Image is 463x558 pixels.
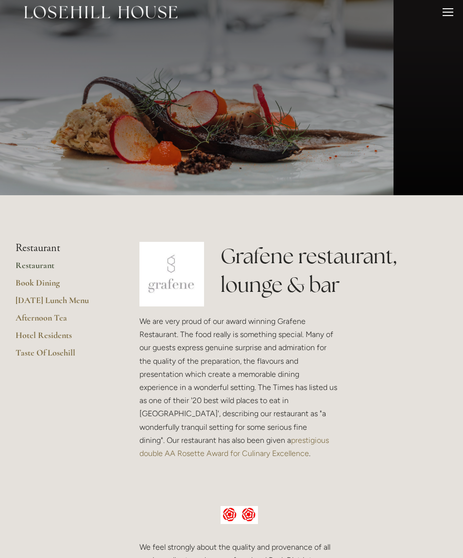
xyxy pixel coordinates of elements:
a: Afternoon Tea [16,312,108,330]
a: Book Dining [16,277,108,295]
a: Taste Of Losehill [16,347,108,365]
img: Losehill House [24,6,177,18]
img: AA culinary excellence.jpg [221,506,258,524]
li: Restaurant [16,242,108,254]
img: grafene.jpg [139,242,204,306]
a: Restaurant [16,260,108,277]
a: Hotel Residents [16,330,108,347]
a: [DATE] Lunch Menu [16,295,108,312]
h1: Grafene restaurant, lounge & bar [221,242,447,299]
p: We are very proud of our award winning Grafene Restaurant. The food really is something special. ... [139,315,339,460]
